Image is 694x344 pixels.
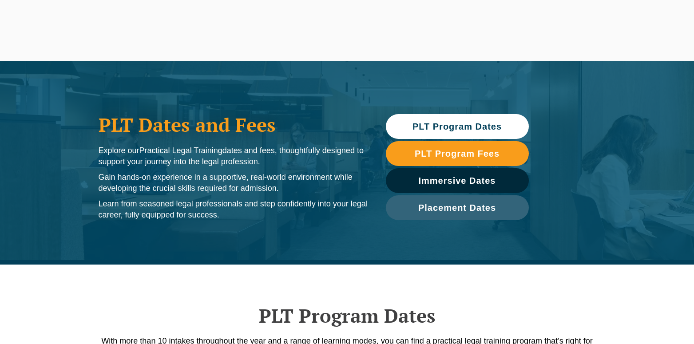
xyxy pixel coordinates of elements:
p: Gain hands-on experience in a supportive, real-world environment while developing the crucial ski... [99,172,368,194]
span: Immersive Dates [419,176,496,185]
span: Practical Legal Training [139,146,222,155]
a: PLT Program Dates [386,114,529,139]
a: Placement Dates [386,195,529,220]
span: Placement Dates [418,203,496,212]
p: Learn from seasoned legal professionals and step confidently into your legal career, fully equipp... [99,198,368,221]
span: PLT Program Fees [415,149,500,158]
span: PLT Program Dates [412,122,502,131]
p: Explore our dates and fees, thoughtfully designed to support your journey into the legal profession. [99,145,368,167]
h2: PLT Program Dates [94,304,600,327]
a: PLT Program Fees [386,141,529,166]
h1: PLT Dates and Fees [99,114,368,136]
a: Immersive Dates [386,168,529,193]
